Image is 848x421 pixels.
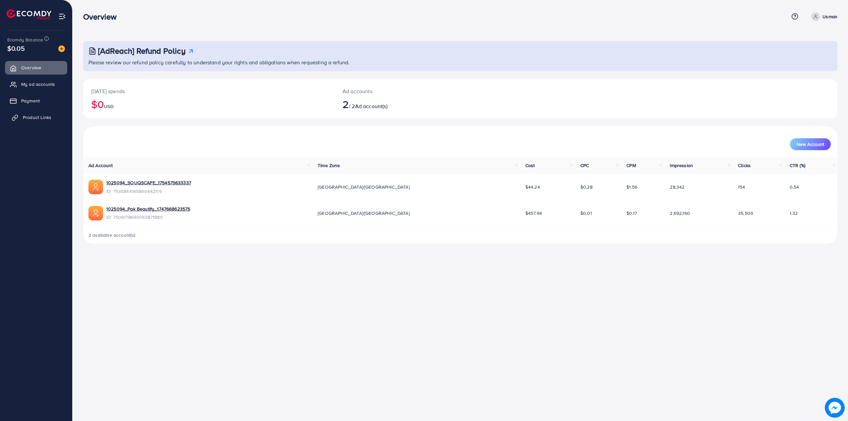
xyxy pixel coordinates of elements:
[525,210,542,216] span: $457.94
[7,43,25,53] span: $0.05
[343,98,515,110] h2: / 2
[343,87,515,95] p: Ad accounts
[822,13,837,21] p: Usman
[790,138,831,150] button: New Account
[23,114,51,121] span: Product Links
[790,184,799,190] span: 0.54
[825,398,845,418] img: image
[106,214,190,220] span: ID: 7506178640065871880
[21,97,40,104] span: Payment
[790,162,805,169] span: CTR (%)
[738,162,751,169] span: Clicks
[580,162,589,169] span: CPC
[91,87,327,95] p: [DATE] spends
[738,184,745,190] span: 154
[58,45,65,52] img: image
[670,184,684,190] span: 28,342
[318,162,340,169] span: Time Zone
[626,162,636,169] span: CPM
[318,210,410,216] span: [GEOGRAPHIC_DATA]/[GEOGRAPHIC_DATA]
[809,12,837,21] a: Usman
[626,184,637,190] span: $1.56
[355,102,388,110] span: Ad account(s)
[88,162,113,169] span: Ad Account
[106,188,191,195] span: ID: 7535844165860442119
[5,111,67,124] a: Product Links
[670,210,690,216] span: 2,692,160
[7,36,43,43] span: Ecomdy Balance
[670,162,693,169] span: Impression
[88,58,833,66] p: Please review our refund policy carefully to understand your rights and obligations when requesti...
[106,179,191,186] a: 1025094_SOUQSCAPE_1754575633337
[88,206,103,220] img: ic-ads-acc.e4c84228.svg
[104,103,113,110] span: USD
[106,206,190,212] a: 1025094_Pak Beautify_1747668623575
[91,98,327,110] h2: $0
[580,210,592,216] span: $0.01
[580,184,593,190] span: $0.28
[88,180,103,194] img: ic-ads-acc.e4c84228.svg
[318,184,410,190] span: [GEOGRAPHIC_DATA]/[GEOGRAPHIC_DATA]
[525,162,535,169] span: Cost
[5,94,67,107] a: Payment
[790,210,798,216] span: 1.32
[343,96,349,112] span: 2
[5,61,67,74] a: Overview
[58,13,66,20] img: menu
[21,64,41,71] span: Overview
[21,81,55,88] span: My ad accounts
[5,78,67,91] a: My ad accounts
[738,210,753,216] span: 35,509
[98,46,185,56] h3: [AdReach] Refund Policy
[525,184,540,190] span: $44.24
[83,12,122,22] h3: Overview
[88,232,136,238] span: 2 available account(s)
[7,9,51,20] img: logo
[626,210,637,216] span: $0.17
[797,142,824,147] span: New Account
